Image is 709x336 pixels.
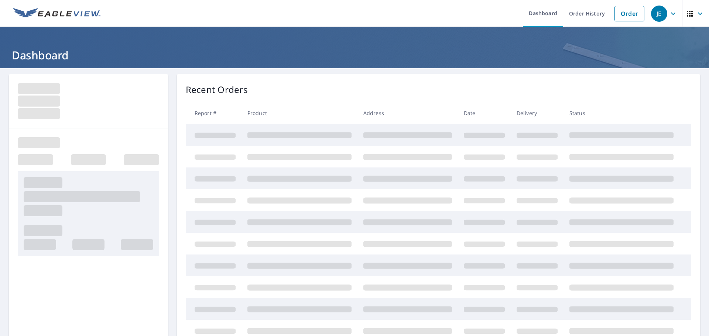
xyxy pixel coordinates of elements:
[242,102,357,124] th: Product
[13,8,100,19] img: EV Logo
[564,102,679,124] th: Status
[357,102,458,124] th: Address
[186,83,248,96] p: Recent Orders
[458,102,511,124] th: Date
[511,102,564,124] th: Delivery
[9,48,700,63] h1: Dashboard
[651,6,667,22] div: JE
[614,6,644,21] a: Order
[186,102,242,124] th: Report #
